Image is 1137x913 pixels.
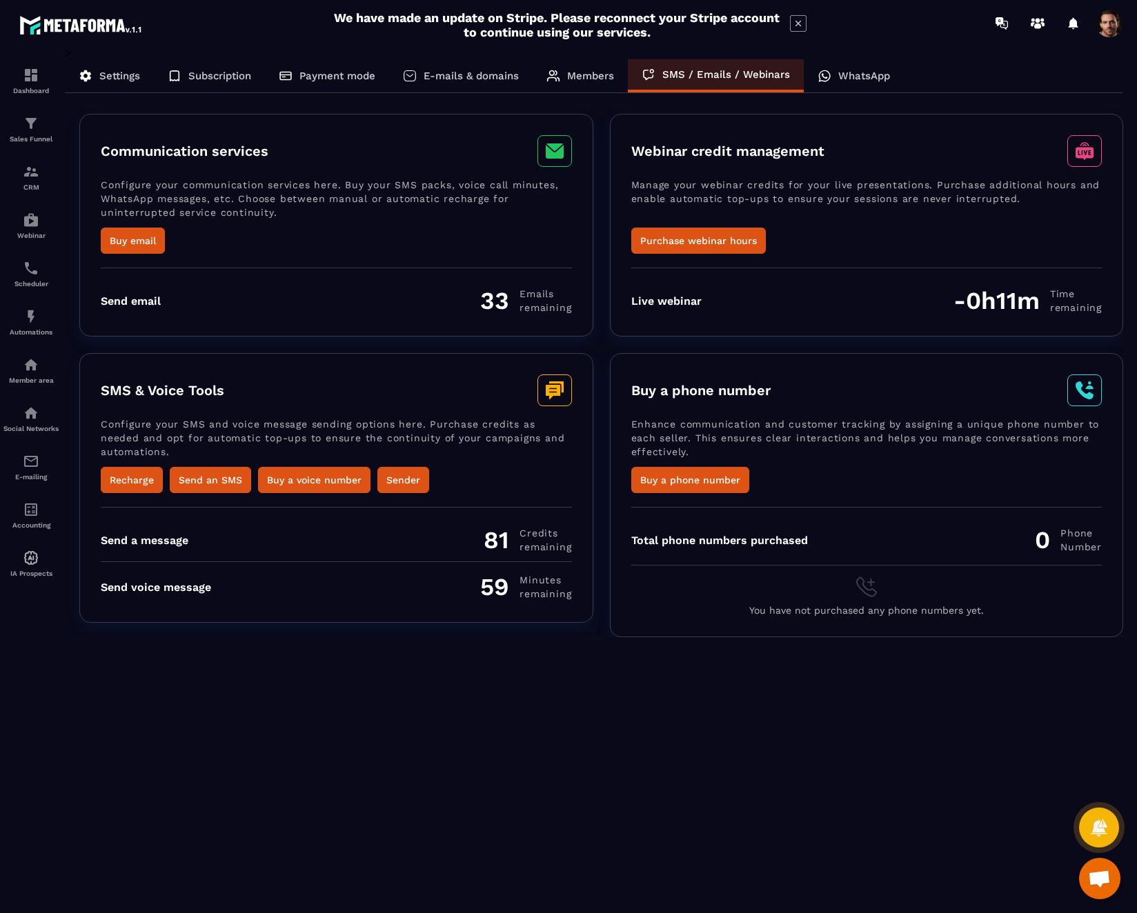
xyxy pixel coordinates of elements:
img: logo [19,12,144,37]
img: formation [23,67,39,83]
p: Member area [3,377,59,384]
p: Social Networks [3,425,59,432]
div: Total phone numbers purchased [631,534,808,547]
div: 33 [480,286,571,315]
a: accountantaccountantAccounting [3,491,59,539]
span: remaining [520,587,571,601]
p: Payment mode [299,70,375,82]
span: Time [1050,287,1102,301]
h3: Buy a phone number [631,382,771,399]
p: Manage your webinar credits for your live presentations. Purchase additional hours and enable aut... [631,178,1103,228]
p: Scheduler [3,280,59,288]
a: formationformationDashboard [3,57,59,105]
p: Enhance communication and customer tracking by assigning a unique phone number to each seller. Th... [631,417,1103,467]
img: automations [23,212,39,228]
p: SMS / Emails / Webinars [662,68,790,81]
p: WhatsApp [838,70,890,82]
button: Buy a phone number [631,467,749,493]
p: Settings [99,70,140,82]
p: CRM [3,183,59,191]
button: Buy a voice number [258,467,370,493]
a: automationsautomationsAutomations [3,298,59,346]
img: formation [23,163,39,180]
img: accountant [23,501,39,518]
img: email [23,453,39,470]
p: E-mails & domains [424,70,519,82]
button: Purchase webinar hours [631,228,766,254]
a: formationformationSales Funnel [3,105,59,153]
div: -0h11m [953,286,1102,315]
a: schedulerschedulerScheduler [3,250,59,298]
span: remaining [520,540,571,554]
p: Webinar [3,232,59,239]
span: remaining [1050,301,1102,314]
p: IA Prospects [3,570,59,577]
img: automations [23,308,39,325]
p: Sales Funnel [3,135,59,143]
div: Live webinar [631,294,702,308]
img: automations [23,357,39,373]
h3: Webinar credit management [631,143,824,159]
div: 0 [1035,525,1102,554]
span: Credits [520,526,571,540]
h3: SMS & Voice Tools [101,382,224,399]
img: automations [23,550,39,566]
p: Configure your communication services here. Buy your SMS packs, voice call minutes, WhatsApp mess... [101,178,572,228]
button: Send an SMS [170,467,251,493]
img: formation [23,115,39,132]
h2: We have made an update on Stripe. Please reconnect your Stripe account to continue using our serv... [330,10,783,39]
span: Number [1060,540,1102,554]
a: emailemailE-mailing [3,443,59,491]
p: Accounting [3,521,59,529]
span: Phone [1060,526,1102,540]
p: Dashboard [3,87,59,94]
span: Emails [520,287,571,301]
span: minutes [520,573,571,587]
a: automationsautomationsMember area [3,346,59,394]
a: social-networksocial-networkSocial Networks [3,394,59,443]
span: You have not purchased any phone numbers yet. [749,605,984,616]
h3: Communication services [101,143,268,159]
div: Send email [101,294,161,308]
a: formationformationCRM [3,153,59,201]
button: Recharge [101,467,163,493]
div: > [65,46,1123,637]
div: Send voice message [101,581,211,594]
a: automationsautomationsWebinar [3,201,59,250]
p: Subscription [188,70,251,82]
p: Automations [3,328,59,336]
div: 81 [484,525,571,554]
button: Sender [377,467,429,493]
span: remaining [520,301,571,314]
img: social-network [23,405,39,421]
a: Open chat [1079,858,1120,899]
p: E-mailing [3,473,59,481]
img: scheduler [23,260,39,277]
button: Buy email [101,228,165,254]
div: 59 [480,572,571,601]
p: Members [567,70,614,82]
div: Send a message [101,534,188,547]
p: Configure your SMS and voice message sending options here. Purchase credits as needed and opt for... [101,417,572,467]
